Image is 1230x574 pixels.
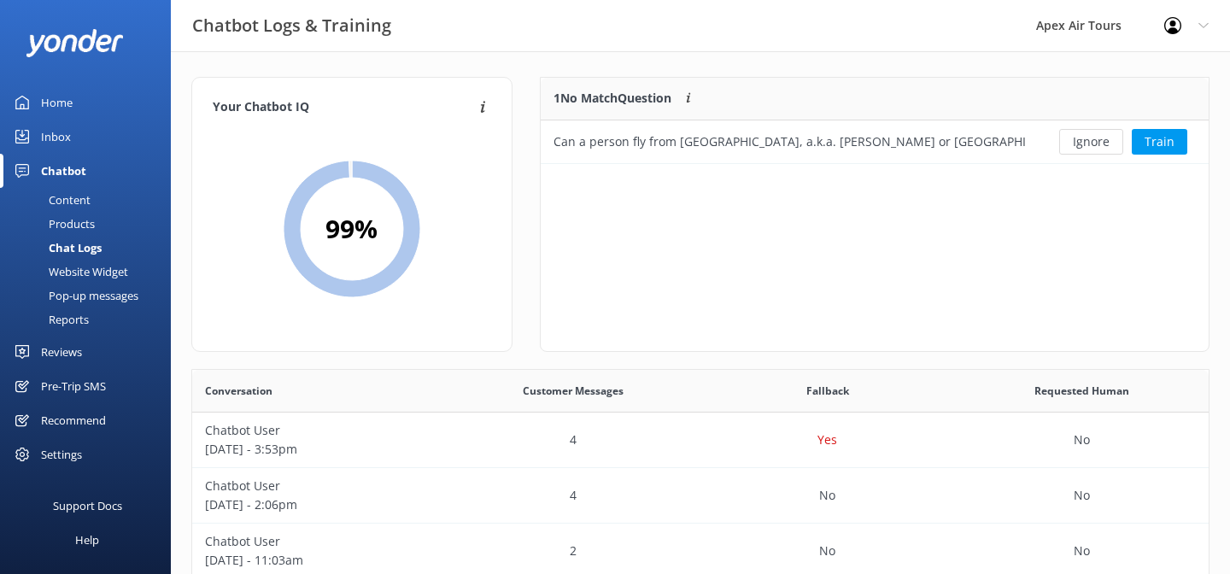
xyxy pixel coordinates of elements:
[205,551,434,570] p: [DATE] - 11:03am
[205,440,434,459] p: [DATE] - 3:53pm
[205,383,272,399] span: Conversation
[570,542,577,560] p: 2
[10,212,95,236] div: Products
[1074,542,1090,560] p: No
[10,284,138,307] div: Pop-up messages
[1034,383,1129,399] span: Requested Human
[1074,486,1090,505] p: No
[541,120,1209,163] div: grid
[570,486,577,505] p: 4
[41,437,82,471] div: Settings
[41,154,86,188] div: Chatbot
[41,85,73,120] div: Home
[205,421,434,440] p: Chatbot User
[10,307,171,331] a: Reports
[192,413,1209,468] div: row
[325,208,378,249] h2: 99 %
[192,12,391,39] h3: Chatbot Logs & Training
[553,132,1025,151] div: Can a person fly from [GEOGRAPHIC_DATA], a.k.a. [PERSON_NAME] or [GEOGRAPHIC_DATA] to [GEOGRAPHIC...
[1132,129,1187,155] button: Train
[205,477,434,495] p: Chatbot User
[213,98,475,117] h4: Your Chatbot IQ
[53,489,122,523] div: Support Docs
[10,236,171,260] a: Chat Logs
[192,468,1209,524] div: row
[817,430,837,449] p: Yes
[26,29,124,57] img: yonder-white-logo.png
[205,495,434,514] p: [DATE] - 2:06pm
[10,307,89,331] div: Reports
[41,369,106,403] div: Pre-Trip SMS
[570,430,577,449] p: 4
[41,335,82,369] div: Reviews
[10,236,102,260] div: Chat Logs
[75,523,99,557] div: Help
[10,284,171,307] a: Pop-up messages
[10,212,171,236] a: Products
[541,120,1209,163] div: row
[205,532,434,551] p: Chatbot User
[10,260,171,284] a: Website Widget
[10,188,171,212] a: Content
[553,89,671,108] p: 1 No Match Question
[41,403,106,437] div: Recommend
[523,383,624,399] span: Customer Messages
[10,260,128,284] div: Website Widget
[806,383,849,399] span: Fallback
[41,120,71,154] div: Inbox
[10,188,91,212] div: Content
[819,542,835,560] p: No
[819,486,835,505] p: No
[1059,129,1123,155] button: Ignore
[1074,430,1090,449] p: No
